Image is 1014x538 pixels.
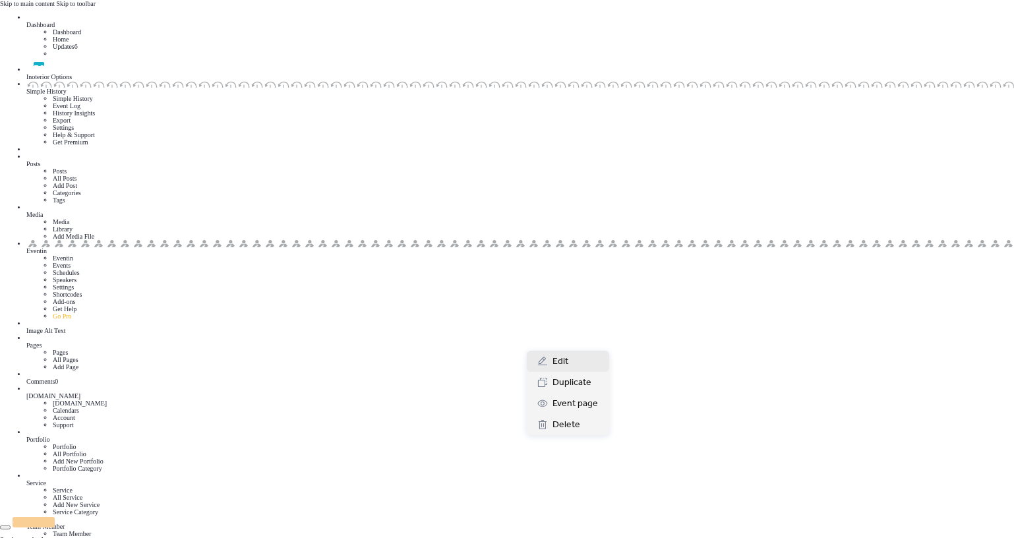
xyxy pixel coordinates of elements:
a: History Insights [53,109,95,117]
a: Settings [53,124,74,131]
a: Support [53,421,74,429]
a: Posts [26,153,1014,167]
a: Add New Service [53,501,100,508]
a: Speakers [53,276,76,284]
a: Pages [26,334,1014,349]
div: Pages [26,342,1014,349]
a: Get Help [53,305,76,313]
a: Service Category [53,508,98,516]
a: Eventin [26,240,1014,254]
a: All Posts [53,175,76,182]
span: Edit [553,354,569,370]
div: Posts [26,160,1014,167]
span: Event page [553,396,599,412]
a: Add Post [53,182,77,189]
a: Tags [53,196,65,204]
a: Add Page [53,363,78,371]
a: All Pages [53,356,78,363]
a: Event Log [53,102,80,109]
div: Portfolio [26,436,1014,443]
span: Delete [553,417,581,433]
a: Calendars [53,407,79,414]
div: [DOMAIN_NAME] [26,392,1014,400]
a: Portfolio Category [53,465,102,472]
a: Shortcodes [53,291,82,298]
a: Service [26,472,1014,487]
a: Settings [53,284,74,291]
li: Media [53,218,1014,225]
a: Account [53,414,75,421]
li: [DOMAIN_NAME] [53,400,1014,407]
a: Simple History [26,80,1014,95]
a: All Service [53,494,82,501]
a: Inoterior Options [26,62,1014,80]
a: All Portfolio [53,450,86,458]
a: Get Premium [53,138,88,146]
li: Eventin [53,254,1014,262]
a: [DOMAIN_NAME] [26,385,1014,400]
a: Export [53,117,71,124]
li: Dashboard [53,28,1014,36]
li: Portfolio [53,443,1014,450]
div: Dashboard [26,21,1014,28]
span: 0 [55,378,58,385]
div: Comments [26,378,1014,385]
a: Home [53,36,69,43]
a: Media [26,204,1014,218]
a: Updates6 [53,43,78,50]
span: 6 [75,43,78,50]
div: Inoterior Options [26,73,1014,80]
a: Events [53,262,71,269]
li: Posts [53,167,1014,175]
span: Duplicate [553,375,592,391]
a: Image Alt Text [26,320,1014,334]
li: Pages [53,349,1014,356]
a: Library [53,225,73,233]
a: Schedules [53,269,80,276]
a: Categories [53,189,81,196]
a: Portfolio [26,429,1014,443]
div: Media [26,211,1014,218]
a: Comments [26,371,1014,385]
a: Team Member [26,516,1014,530]
div: Image Alt Text [26,327,1014,334]
div: Service [26,479,1014,487]
div: Eventin [26,247,1014,254]
li: Simple History [53,95,1014,102]
a: Add-ons [53,298,75,305]
a: Add Media File [53,233,94,240]
div: Simple History [26,88,1014,95]
li: Service [53,487,1014,494]
a: Help & Support [53,131,95,138]
a: Add New Portfolio [53,458,104,465]
a: Go Pro [53,313,72,320]
a: Dashboard [26,14,1014,28]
